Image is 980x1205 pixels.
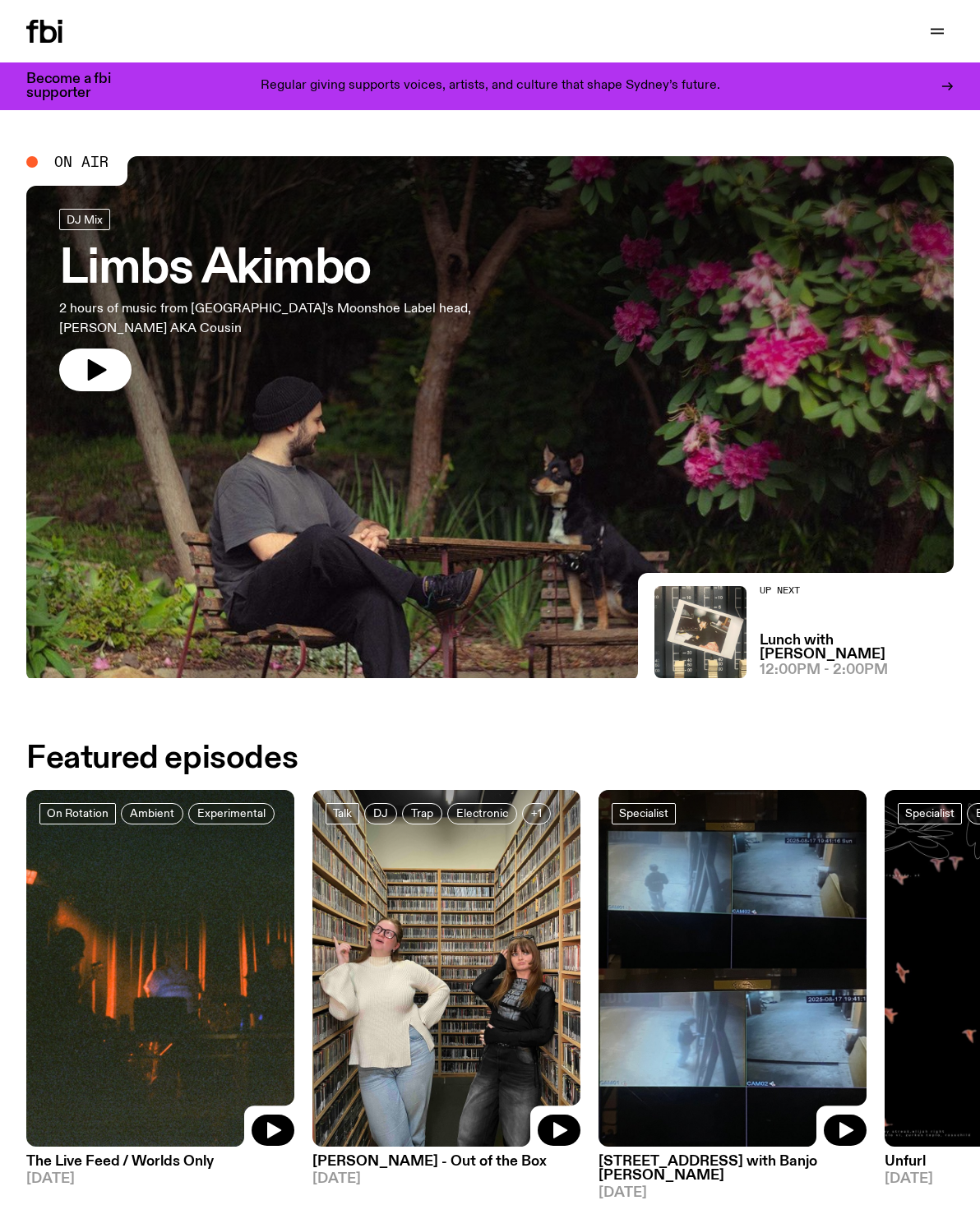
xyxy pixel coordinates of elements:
a: DJ Mix [59,209,110,230]
a: The Live Feed / Worlds Only[DATE] [26,1147,294,1186]
h3: [STREET_ADDRESS] with Banjo [PERSON_NAME] [599,1155,867,1183]
a: Specialist [612,803,676,824]
h3: Limbs Akimbo [59,247,480,293]
span: Specialist [905,807,955,819]
a: Specialist [898,803,962,824]
span: Experimental [197,807,266,819]
h3: [PERSON_NAME] - Out of the Box [312,1155,580,1169]
a: Talk [326,803,359,824]
a: [PERSON_NAME] - Out of the Box[DATE] [312,1147,580,1186]
h2: Up Next [760,586,954,595]
span: Electronic [456,807,508,819]
a: Electronic [447,803,517,824]
span: On Air [54,155,109,169]
span: [DATE] [312,1172,580,1186]
span: DJ Mix [67,213,103,225]
a: Jackson sits at an outdoor table, legs crossed and gazing at a black and brown dog also sitting a... [26,156,954,678]
span: Talk [333,807,352,819]
img: A polaroid of Ella Avni in the studio on top of the mixer which is also located in the studio. [654,586,747,678]
span: Trap [411,807,433,819]
p: 2 hours of music from [GEOGRAPHIC_DATA]'s Moonshoe Label head, [PERSON_NAME] AKA Cousin [59,299,480,339]
a: On Rotation [39,803,116,824]
a: Trap [402,803,442,824]
span: +1 [531,807,542,819]
span: Specialist [619,807,668,819]
a: Ambient [121,803,183,824]
a: Experimental [188,803,275,824]
h2: Featured episodes [26,744,298,773]
p: Regular giving supports voices, artists, and culture that shape Sydney’s future. [261,79,720,94]
span: [DATE] [599,1186,867,1200]
a: Lunch with [PERSON_NAME] [760,634,954,662]
a: Limbs Akimbo2 hours of music from [GEOGRAPHIC_DATA]'s Moonshoe Label head, [PERSON_NAME] AKA Cousin [59,209,480,391]
a: DJ [364,803,397,824]
a: [STREET_ADDRESS] with Banjo [PERSON_NAME][DATE] [599,1147,867,1200]
h3: The Live Feed / Worlds Only [26,1155,294,1169]
img: https://media.fbi.radio/images/IMG_7702.jpg [312,790,580,1147]
span: On Rotation [47,807,109,819]
button: +1 [522,803,551,824]
img: A grainy film image of shadowy band figures on stage, with red light behind them [26,790,294,1147]
span: [DATE] [26,1172,294,1186]
span: Ambient [130,807,174,819]
span: DJ [373,807,388,819]
h3: Become a fbi supporter [26,72,132,100]
span: 12:00pm - 2:00pm [760,663,888,677]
